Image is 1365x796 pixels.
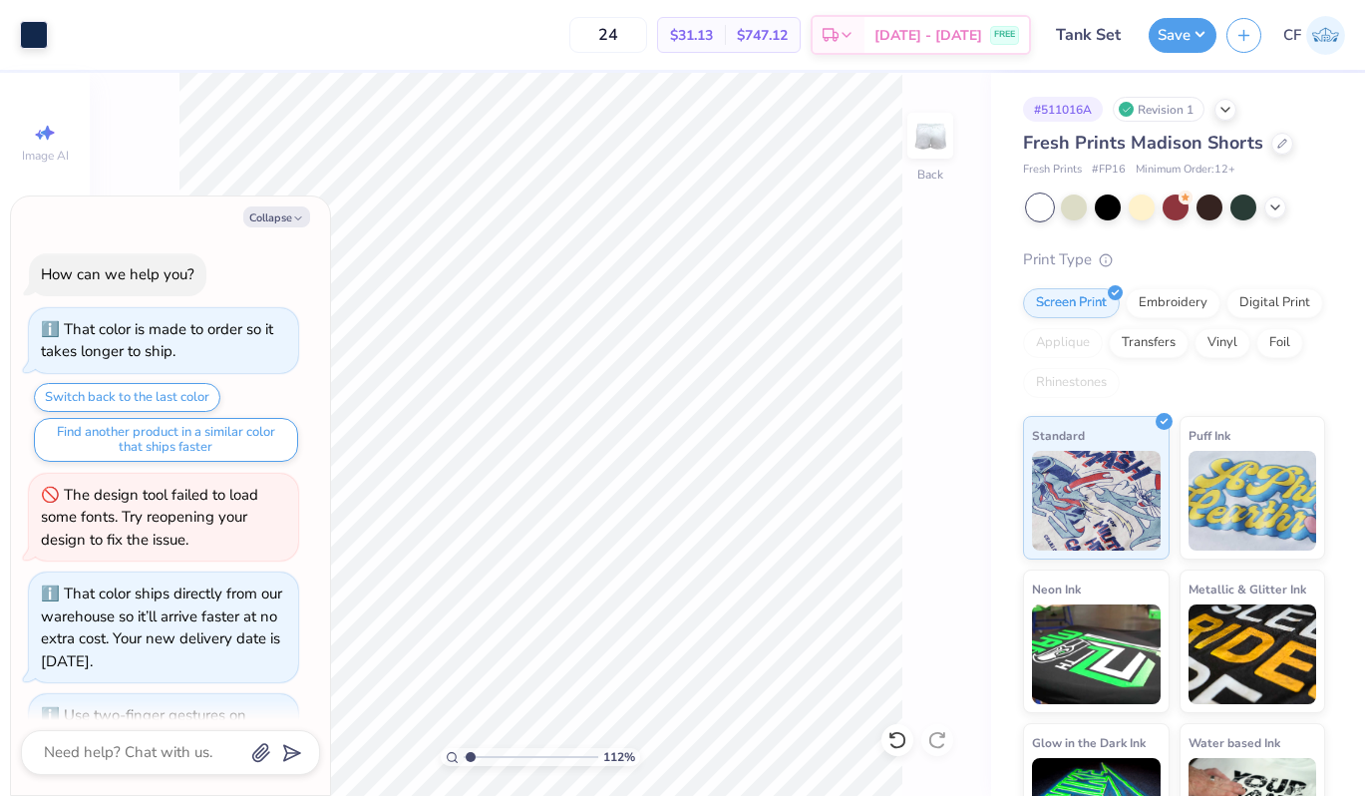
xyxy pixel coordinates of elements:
[1149,18,1216,53] button: Save
[1126,288,1220,318] div: Embroidery
[41,584,282,671] div: That color ships directly from our warehouse so it’ll arrive faster at no extra cost. Your new de...
[34,418,298,462] button: Find another product in a similar color that ships faster
[670,25,713,46] span: $31.13
[874,25,982,46] span: [DATE] - [DATE]
[1283,16,1345,55] a: CF
[1189,425,1230,446] span: Puff Ink
[1092,162,1126,179] span: # FP16
[1189,579,1306,599] span: Metallic & Glitter Ink
[1283,24,1301,47] span: CF
[1136,162,1235,179] span: Minimum Order: 12 +
[1023,97,1103,122] div: # 511016A
[22,148,69,164] span: Image AI
[1189,451,1317,551] img: Puff Ink
[910,116,950,156] img: Back
[1041,15,1139,55] input: Untitled Design
[1032,604,1161,704] img: Neon Ink
[41,705,257,793] div: Use two-finger gestures on touch devices or hold Space and drag canvas with the mouse to move the...
[1194,328,1250,358] div: Vinyl
[1256,328,1303,358] div: Foil
[1023,328,1103,358] div: Applique
[737,25,788,46] span: $747.12
[1189,732,1280,753] span: Water based Ink
[34,383,220,412] button: Switch back to the last color
[1023,288,1120,318] div: Screen Print
[1023,368,1120,398] div: Rhinestones
[1109,328,1189,358] div: Transfers
[917,166,943,184] div: Back
[243,206,310,227] button: Collapse
[41,485,258,550] div: The design tool failed to load some fonts. Try reopening your design to fix the issue.
[1032,425,1085,446] span: Standard
[1189,604,1317,704] img: Metallic & Glitter Ink
[41,264,194,284] div: How can we help you?
[1113,97,1204,122] div: Revision 1
[1306,16,1345,55] img: Cameryn Freeman
[994,28,1015,42] span: FREE
[1023,162,1082,179] span: Fresh Prints
[569,17,647,53] input: – –
[1023,248,1325,271] div: Print Type
[1032,732,1146,753] span: Glow in the Dark Ink
[1226,288,1323,318] div: Digital Print
[1023,131,1263,155] span: Fresh Prints Madison Shorts
[1032,451,1161,551] img: Standard
[603,748,635,766] span: 112 %
[1032,579,1081,599] span: Neon Ink
[41,319,273,362] div: That color is made to order so it takes longer to ship.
